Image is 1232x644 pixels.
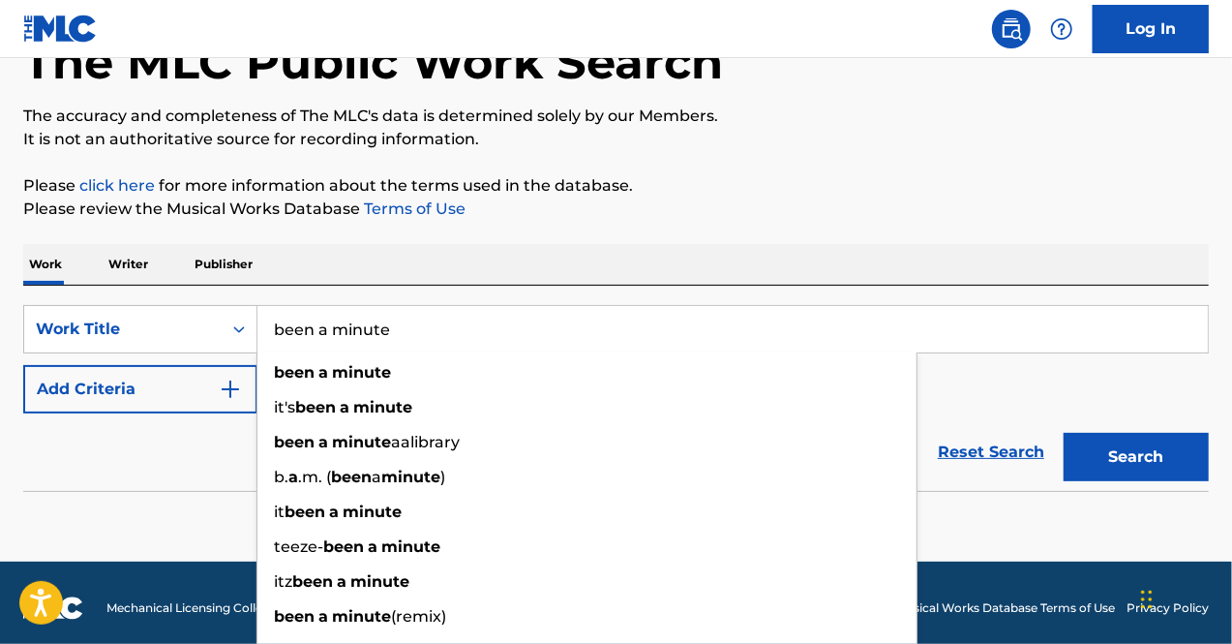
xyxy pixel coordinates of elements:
iframe: Chat Widget [1135,551,1232,644]
strong: minute [332,607,391,626]
img: MLC Logo [23,15,98,43]
a: Musical Works Database Terms of Use [895,599,1115,617]
strong: minute [381,468,440,486]
a: Terms of Use [360,199,466,218]
p: Please review the Musical Works Database [23,198,1209,221]
strong: been [274,363,315,382]
img: 9d2ae6d4665cec9f34b9.svg [219,378,242,401]
p: Please for more information about the terms used in the database. [23,174,1209,198]
div: Drag [1141,570,1153,629]
div: Help [1042,10,1081,48]
p: It is not an authoritative source for recording information. [23,128,1209,151]
span: .m. ( [298,468,331,486]
strong: been [274,607,315,626]
strong: been [274,433,315,451]
strong: a [340,398,349,416]
button: Search [1064,433,1209,481]
strong: a [329,503,339,521]
img: search [1000,17,1023,41]
div: Work Title [36,318,210,341]
span: teeze- [274,537,323,556]
strong: a [368,537,377,556]
a: Privacy Policy [1127,599,1209,617]
p: The accuracy and completeness of The MLC's data is determined solely by our Members. [23,105,1209,128]
strong: minute [332,433,391,451]
strong: been [285,503,325,521]
span: it [274,503,285,521]
span: (remix) [391,607,446,626]
strong: a [288,468,298,486]
a: Reset Search [928,431,1054,474]
p: Publisher [189,244,258,285]
strong: a [318,433,328,451]
strong: a [318,607,328,626]
a: Log In [1093,5,1209,53]
strong: minute [381,537,440,556]
span: ) [440,468,445,486]
span: b. [274,468,288,486]
span: Mechanical Licensing Collective © 2025 [106,599,331,617]
span: a [372,468,381,486]
span: itz [274,572,292,591]
a: click here [79,176,155,195]
strong: minute [332,363,391,382]
strong: a [337,572,346,591]
form: Search Form [23,305,1209,491]
p: Writer [103,244,154,285]
span: aalibrary [391,433,460,451]
strong: minute [353,398,412,416]
img: help [1050,17,1073,41]
strong: a [318,363,328,382]
strong: been [295,398,336,416]
h1: The MLC Public Work Search [23,33,723,91]
strong: been [323,537,364,556]
strong: minute [350,572,409,591]
button: Add Criteria [23,365,257,414]
strong: been [292,572,333,591]
span: it's [274,398,295,416]
strong: been [331,468,372,486]
strong: minute [343,503,402,521]
a: Public Search [992,10,1031,48]
p: Work [23,244,68,285]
